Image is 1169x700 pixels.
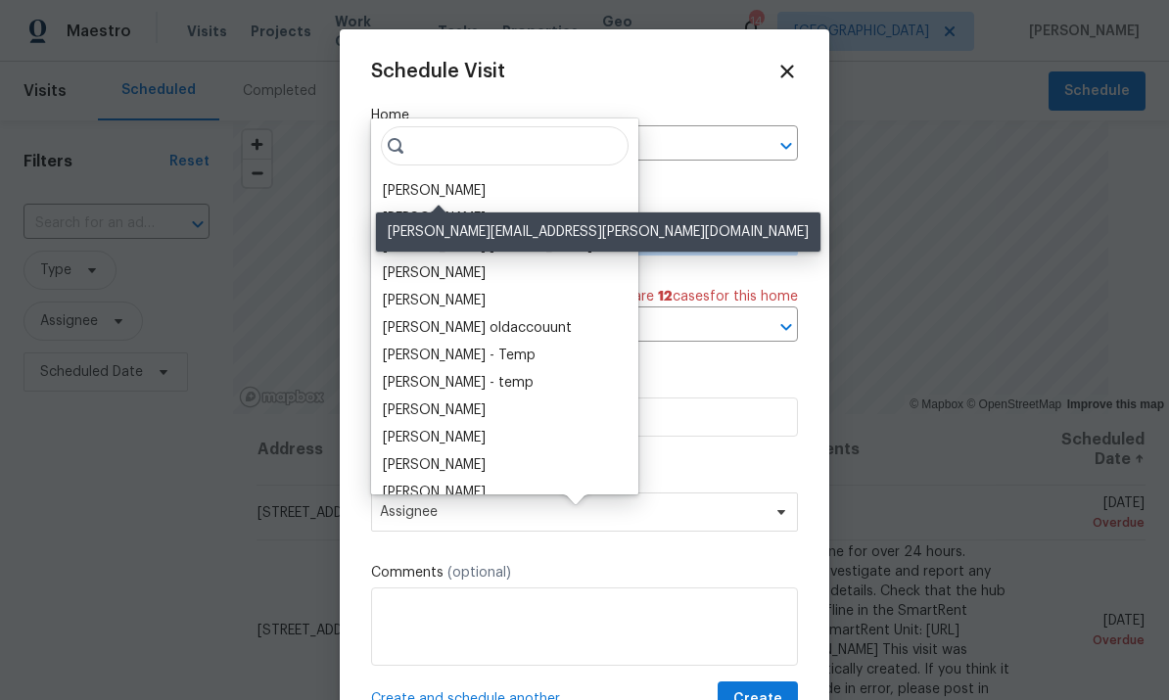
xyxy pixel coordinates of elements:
[383,483,486,502] div: [PERSON_NAME]
[383,373,534,393] div: [PERSON_NAME] - temp
[772,313,800,341] button: Open
[383,428,486,447] div: [PERSON_NAME]
[383,400,486,420] div: [PERSON_NAME]
[383,318,572,338] div: [PERSON_NAME] oldaccouunt
[383,346,536,365] div: [PERSON_NAME] - Temp
[380,504,764,520] span: Assignee
[371,106,798,125] label: Home
[447,566,511,580] span: (optional)
[371,62,505,81] span: Schedule Visit
[371,563,798,583] label: Comments
[658,290,673,303] span: 12
[772,132,800,160] button: Open
[383,263,486,283] div: [PERSON_NAME]
[596,287,798,306] span: There are case s for this home
[383,209,486,228] div: [PERSON_NAME]
[376,212,820,252] div: [PERSON_NAME][EMAIL_ADDRESS][PERSON_NAME][DOMAIN_NAME]
[383,181,486,201] div: [PERSON_NAME]
[776,61,798,82] span: Close
[383,291,486,310] div: [PERSON_NAME]
[383,455,486,475] div: [PERSON_NAME]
